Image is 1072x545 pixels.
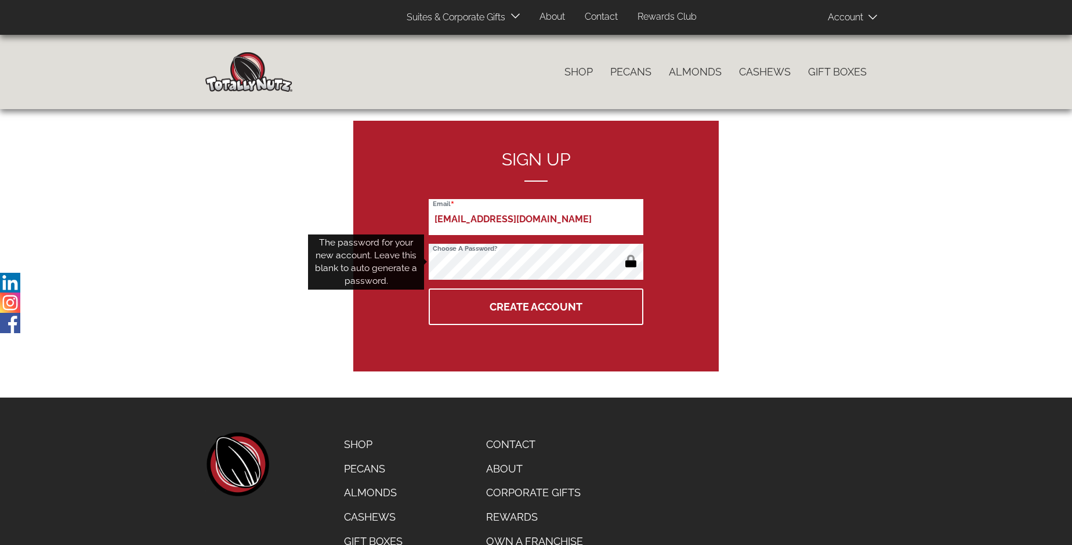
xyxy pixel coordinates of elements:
a: About [531,6,574,28]
a: Shop [556,60,602,84]
a: Suites & Corporate Gifts [398,6,509,29]
a: Corporate Gifts [477,481,592,505]
img: Home [205,52,292,92]
a: Almonds [335,481,411,505]
a: Cashews [335,505,411,529]
a: Contact [576,6,626,28]
a: Gift Boxes [799,60,875,84]
input: Email [429,199,643,235]
button: Create Account [429,288,643,325]
div: The password for your new account. Leave this blank to auto generate a password. [308,234,424,290]
a: Rewards [477,505,592,529]
a: Pecans [602,60,660,84]
a: home [205,432,269,496]
h2: Sign up [429,150,643,182]
a: Shop [335,432,411,457]
a: Contact [477,432,592,457]
a: Almonds [660,60,730,84]
a: Cashews [730,60,799,84]
a: About [477,457,592,481]
a: Pecans [335,457,411,481]
a: Rewards Club [629,6,705,28]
